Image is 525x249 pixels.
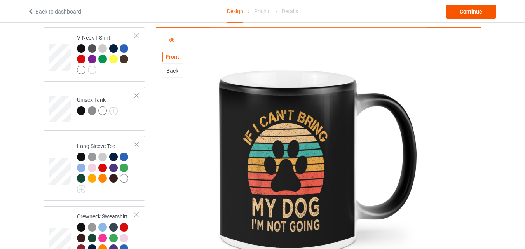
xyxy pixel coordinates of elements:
img: svg+xml;base64,PD94bWwgdmVyc2lvbj0iMS4wIiBlbmNvZGluZz0iVVRGLTgiPz4KPHN2ZyB3aWR0aD0iMjJweCIgaGVpZ2... [88,66,96,74]
img: svg+xml;base64,PD94bWwgdmVyc2lvbj0iMS4wIiBlbmNvZGluZz0iVVRGLTgiPz4KPHN2ZyB3aWR0aD0iMjJweCIgaGVpZ2... [77,185,85,193]
div: V-Neck T-Shirt [44,27,145,82]
a: Back to dashboard [28,9,81,15]
div: Long Sleeve Tee [77,142,135,191]
div: Details [282,0,298,22]
div: Long Sleeve Tee [44,136,145,201]
div: Back [162,67,183,75]
div: Unisex Tank [77,96,118,115]
div: Pricing [254,0,271,22]
div: Design [227,0,243,23]
div: Unisex Tank [44,87,145,131]
div: V-Neck T-Shirt [77,34,135,74]
div: Continue [446,5,496,19]
div: Front [162,53,183,61]
img: svg+xml;base64,PD94bWwgdmVyc2lvbj0iMS4wIiBlbmNvZGluZz0iVVRGLTgiPz4KPHN2ZyB3aWR0aD0iMjJweCIgaGVpZ2... [109,107,118,115]
img: heather_texture.png [88,106,96,115]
